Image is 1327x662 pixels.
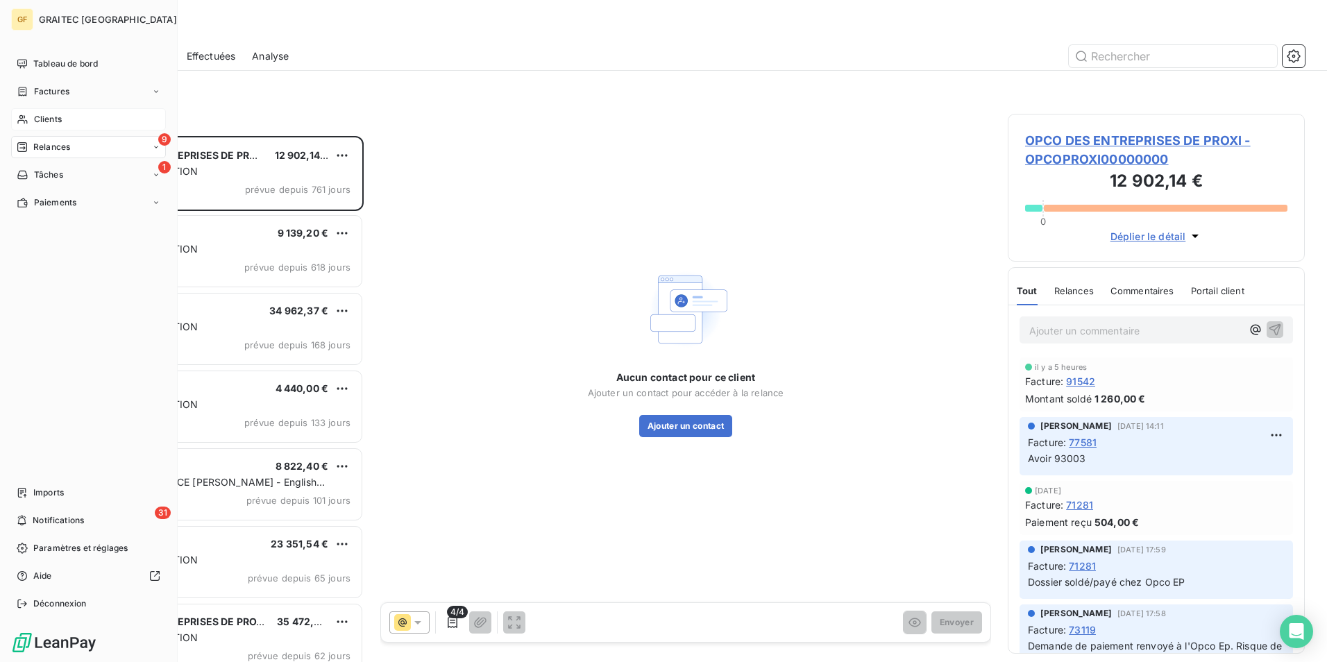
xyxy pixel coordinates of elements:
span: Aucun contact pour ce client [616,371,755,384]
span: Relances [1054,285,1094,296]
span: Analyse [252,49,289,63]
span: Facture : [1028,559,1066,573]
span: 91542 [1066,374,1095,389]
span: Dossier soldé/payé chez Opco EP [1028,576,1185,588]
span: Imports [33,486,64,499]
span: Effectuées [187,49,236,63]
span: 504,00 € [1094,515,1139,529]
span: 1 [158,161,171,173]
button: Ajouter un contact [639,415,733,437]
span: Paiements [34,196,76,209]
span: 8 822,40 € [276,460,329,472]
span: Montant soldé [1025,391,1092,406]
span: [DATE] 17:59 [1117,545,1166,554]
span: il y a 5 heures [1035,363,1087,371]
span: Ajouter un contact pour accéder à la relance [588,387,784,398]
span: 9 [158,133,171,146]
span: prévue depuis 133 jours [244,417,350,428]
span: Portail client [1191,285,1244,296]
span: 12 902,14 € [275,149,330,161]
span: 77581 [1069,435,1097,450]
span: 31 [155,507,171,519]
span: prévue depuis 65 jours [248,572,350,584]
span: Déplier le détail [1110,229,1186,244]
span: Facture : [1028,622,1066,637]
span: 1 260,00 € [1094,391,1146,406]
span: 71281 [1066,498,1093,512]
span: Facture : [1025,374,1063,389]
img: Logo LeanPay [11,631,97,654]
span: 34 962,37 € [269,305,328,316]
div: GF [11,8,33,31]
span: 35 472,00 € [277,616,336,627]
a: Aide [11,565,166,587]
span: GRAITEC [GEOGRAPHIC_DATA] [39,14,177,25]
span: 23 351,54 € [271,538,328,550]
span: prévue depuis 761 jours [245,184,350,195]
span: Tableau de bord [33,58,98,70]
span: 9 139,20 € [278,227,329,239]
span: Paiement reçu [1025,515,1092,529]
span: Facture : [1025,498,1063,512]
span: Notifications [33,514,84,527]
span: [DATE] 14:11 [1117,422,1164,430]
span: OPCO DES ENTREPRISES DE PROXIMITE [98,616,291,627]
span: OPCO DES ENTREPRISES DE PROXI [98,149,266,161]
span: prévue depuis 168 jours [244,339,350,350]
img: Empty state [641,265,730,354]
input: Rechercher [1069,45,1277,67]
span: 73119 [1069,622,1096,637]
span: prévue depuis 101 jours [246,495,350,506]
button: Déplier le détail [1106,228,1207,244]
span: Commentaires [1110,285,1174,296]
span: 0 [1040,216,1046,227]
span: [DATE] 17:58 [1117,609,1166,618]
span: Clients [34,113,62,126]
button: Envoyer [931,611,982,634]
span: [DATE] [1035,486,1061,495]
span: Aide [33,570,52,582]
span: 71281 [1069,559,1096,573]
span: 4 440,00 € [276,382,329,394]
span: Déconnexion [33,597,87,610]
div: grid [67,136,364,662]
h3: 12 902,14 € [1025,169,1287,196]
span: prévue depuis 62 jours [248,650,350,661]
span: Paramètres et réglages [33,542,128,554]
span: OPCO DES ENTREPRISES DE PROXI - OPCOPROXI00000000 [1025,131,1287,169]
span: [PERSON_NAME] [1040,420,1112,432]
span: 4/4 [447,606,468,618]
span: Tâches [34,169,63,181]
div: Open Intercom Messenger [1280,615,1313,648]
span: [PERSON_NAME] [1040,543,1112,556]
span: PLAN DE RELANCE [PERSON_NAME] - English version [99,476,325,502]
span: Factures [34,85,69,98]
span: Relances [33,141,70,153]
span: Avoir 93003 [1028,452,1086,464]
span: Facture : [1028,435,1066,450]
span: [PERSON_NAME] [1040,607,1112,620]
span: Tout [1017,285,1038,296]
span: prévue depuis 618 jours [244,262,350,273]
